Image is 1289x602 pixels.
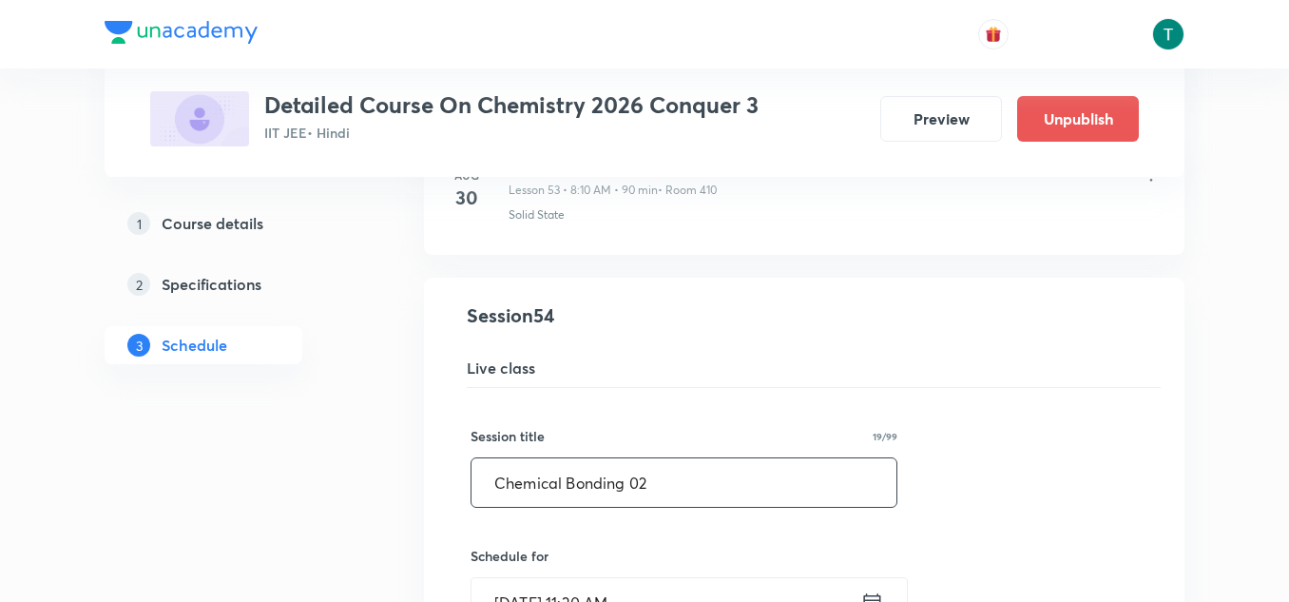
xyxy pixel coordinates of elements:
[471,458,896,507] input: A great title is short, clear and descriptive
[471,426,545,446] h6: Session title
[978,19,1009,49] button: avatar
[509,206,565,223] p: Solid State
[509,182,658,199] p: Lesson 53 • 8:10 AM • 90 min
[127,334,150,357] p: 3
[162,273,261,296] h5: Specifications
[264,123,759,143] p: IIT JEE • Hindi
[127,273,150,296] p: 2
[105,265,363,303] a: 2Specifications
[264,91,759,119] h3: Detailed Course On Chemistry 2026 Conquer 3
[1017,96,1139,142] button: Unpublish
[105,21,258,49] a: Company Logo
[105,204,363,243] a: 1Course details
[658,182,717,199] p: • Room 410
[467,301,1161,330] h4: Session 54
[880,96,1002,142] button: Preview
[162,334,227,357] h5: Schedule
[127,212,150,235] p: 1
[467,357,1161,379] h5: Live class
[105,21,258,44] img: Company Logo
[873,432,897,441] p: 19/99
[162,212,263,235] h5: Course details
[471,546,897,566] h6: Schedule for
[1152,18,1184,50] img: Tajvendra Singh
[448,184,486,212] h4: 30
[150,91,249,146] img: E05E2E08-4C19-42B4-BC18-D331A18FEE88_plus.png
[985,26,1002,43] img: avatar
